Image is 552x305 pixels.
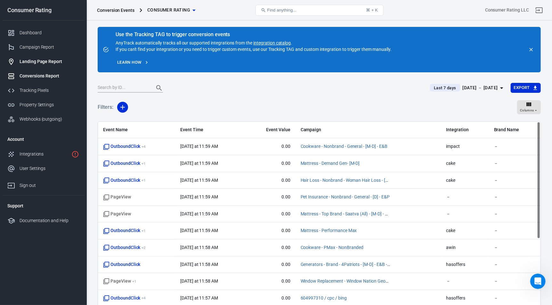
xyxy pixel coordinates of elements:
a: Mattress - Top Brand - Saatva (All) - [M-D] - P&B - TM+ [301,211,406,216]
div: Conversions Report [20,73,79,79]
button: Find anything...⌘ + K [256,5,384,16]
span: 604997310 / cpc / bing [301,295,347,301]
button: Consumer Rating [145,4,198,16]
span: Campaign [301,127,390,133]
span: － [446,211,483,217]
span: － [494,211,535,217]
a: Landing Page Report [2,54,84,69]
span: OutboundClick [103,295,146,301]
span: Pet Insurance - Nonbrand - General - [D] - E&P [301,194,390,200]
span: Last 7 days [431,85,459,91]
li: Account [2,132,84,147]
a: Generators - Brand - 4Patriots - [M-D] - E&B - TM+ [301,262,397,267]
span: hasoffers [446,261,483,268]
span: － [446,278,483,285]
a: 604997310 / cpc / bing [301,295,347,301]
span: Columns [520,108,534,113]
a: Mattress - Performance Max [301,228,357,233]
span: Brand Name [494,127,535,133]
span: awin [446,245,483,251]
span: － [494,143,535,150]
a: Pet Insurance - Nonbrand - General - [D] - E&P [301,194,390,199]
time: 2025-08-26T11:59:43+08:00 [180,161,218,166]
span: 0.00 [250,295,290,301]
a: User Settings [2,161,84,176]
span: 0.00 [250,278,290,285]
span: OutboundClick [103,228,146,234]
span: － [494,177,535,184]
span: Window Replacement - Window Nation Geos Nonbrand - [M-D] - B [301,278,390,285]
span: Mattress - Demand Gen- [M-D] [301,160,360,167]
div: Account id: U3CoJP5n [485,7,529,13]
sup: + 2 [142,245,146,250]
span: Hair Loss - Nonbrand - Woman Hair Loss - [M-D] - B [301,177,390,184]
li: Support [2,198,84,213]
div: Campaign Report [20,44,79,51]
span: Cookware - PMax - NonBranded [301,245,364,251]
button: Columns [517,100,541,114]
span: － [494,194,535,200]
div: Landing Page Report [20,58,79,65]
span: OutboundClick [103,177,146,184]
div: Sign out [20,182,79,189]
a: Tracking Pixels [2,83,84,98]
span: Mattress - Top Brand - Saatva (All) - [M-D] - P&B - TM+ [301,211,390,217]
div: Property Settings [20,101,79,108]
div: Consumer Rating [2,7,84,13]
span: Integration [446,127,483,133]
a: Learn how [116,58,150,68]
span: cake [446,177,483,184]
a: Campaign Report [2,40,84,54]
time: 2025-08-26T11:58:32+08:00 [180,262,218,267]
a: Window Replacement - Window Nation Geos Nonbrand - [M-D] - B [301,278,429,284]
a: Sign out [2,176,84,193]
time: 2025-08-26T11:59:45+08:00 [180,144,218,149]
span: PageView [103,278,136,285]
div: Integrations [20,151,69,157]
sup: + 1 [132,279,136,284]
div: Dashboard [20,29,79,36]
a: Cookware - PMax - NonBranded [301,245,364,250]
span: Cookware - Nonbrand - General - [M-D] - E&B [301,143,387,150]
button: Search [151,80,167,96]
span: Event Name [103,127,170,133]
span: － [494,295,535,301]
span: 0.00 [250,160,290,167]
div: ⌘ + K [366,8,378,12]
a: Webhooks (outgoing) [2,112,84,126]
span: cake [446,228,483,234]
span: 0.00 [250,211,290,217]
h5: Filters: [98,97,113,117]
span: － [494,245,535,251]
span: － [494,261,535,268]
span: 0.00 [250,143,290,150]
a: Hair Loss - Nonbrand - Woman Hair Loss - [M-D] - B [301,178,401,183]
span: Standard event name [103,261,140,268]
a: Mattress - Demand Gen- [M-D] [301,161,360,166]
a: Conversions Report [2,69,84,83]
iframe: Intercom live chat [530,274,546,289]
span: hasoffers [446,295,483,301]
span: － [446,194,483,200]
span: 0.00 [250,261,290,268]
span: － [494,228,535,234]
span: impact [446,143,483,150]
time: 2025-08-26T11:59:16+08:00 [180,228,218,233]
button: Export [511,83,541,93]
span: 0.00 [250,177,290,184]
input: Search by ID... [98,84,149,92]
time: 2025-08-26T11:59:31+08:00 [180,211,218,216]
span: 0.00 [250,194,290,200]
div: Conversion Events [97,7,134,13]
span: Generators - Brand - 4Patriots - [M-D] - E&B - TM+ [301,261,390,268]
span: Event Time [180,127,240,133]
span: OutboundClick [103,160,146,167]
span: Consumer Rating [147,6,190,14]
span: cake [446,160,483,167]
div: User Settings [20,165,79,172]
a: Sign out [532,3,547,18]
button: close [527,45,536,54]
span: Find anything... [267,8,296,12]
a: Property Settings [2,98,84,112]
time: 2025-08-26T11:59:38+08:00 [180,194,218,199]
